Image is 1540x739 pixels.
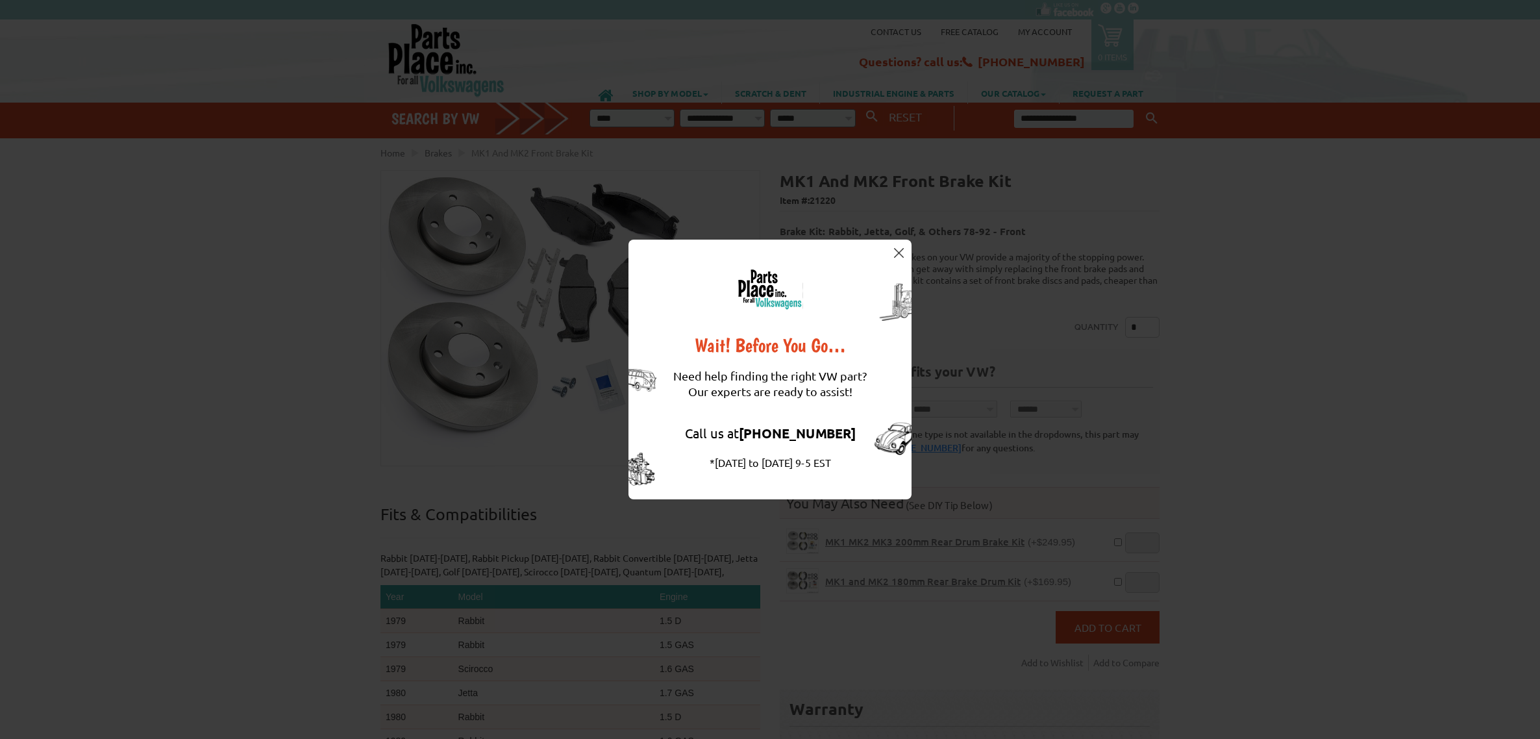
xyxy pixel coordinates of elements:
[685,425,856,441] a: Call us at[PHONE_NUMBER]
[673,336,867,355] div: Wait! Before You Go…
[737,269,803,310] img: logo
[894,248,904,258] img: close
[673,355,867,412] div: Need help finding the right VW part? Our experts are ready to assist!
[673,455,867,470] div: *[DATE] to [DATE] 9-5 EST
[739,425,856,442] strong: [PHONE_NUMBER]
